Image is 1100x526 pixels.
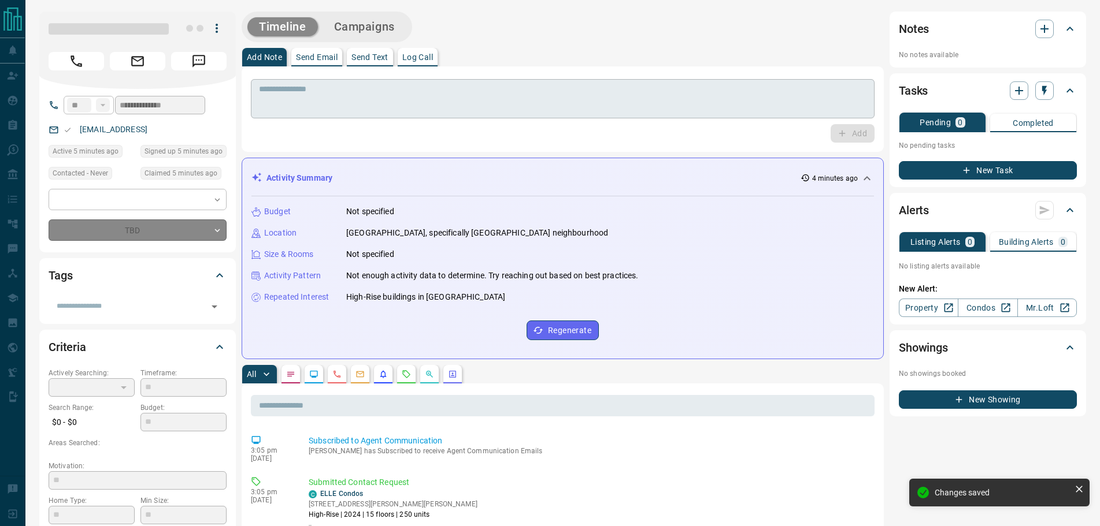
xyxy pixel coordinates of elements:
[309,490,317,498] div: condos.ca
[332,370,342,379] svg: Calls
[448,370,457,379] svg: Agent Actions
[309,370,318,379] svg: Lead Browsing Activity
[53,167,108,179] span: Contacted - Never
[425,370,434,379] svg: Opportunities
[251,496,291,504] p: [DATE]
[323,17,406,36] button: Campaigns
[958,118,962,126] p: 0
[812,173,858,184] p: 4 minutes ago
[64,126,72,134] svg: Email Valid
[251,446,291,454] p: 3:05 pm
[899,20,929,38] h2: Notes
[309,509,477,520] p: High-Rise | 2024 | 15 floors | 250 units
[251,167,874,189] div: Activity Summary4 minutes ago
[145,167,217,179] span: Claimed 5 minutes ago
[309,435,870,447] p: Subscribed to Agent Communication
[899,283,1077,295] p: New Alert:
[309,499,477,509] p: [STREET_ADDRESS][PERSON_NAME][PERSON_NAME]
[140,402,227,413] p: Budget:
[309,447,870,455] p: [PERSON_NAME] has Subscribed to receive Agent Communication Emails
[49,219,227,241] div: TBD
[49,338,86,356] h2: Criteria
[49,495,135,506] p: Home Type:
[251,488,291,496] p: 3:05 pm
[140,145,227,161] div: Wed Aug 13 2025
[899,196,1077,224] div: Alerts
[999,238,1054,246] p: Building Alerts
[899,50,1077,60] p: No notes available
[899,299,958,317] a: Property
[899,334,1077,361] div: Showings
[527,320,599,340] button: Regenerate
[346,291,505,303] p: High-Rise buildings in [GEOGRAPHIC_DATA]
[49,145,135,161] div: Wed Aug 13 2025
[140,167,227,183] div: Wed Aug 13 2025
[247,370,256,378] p: All
[1013,119,1054,127] p: Completed
[899,368,1077,379] p: No showings booked
[346,248,394,260] p: Not specified
[110,52,165,70] span: Email
[402,53,433,61] p: Log Call
[49,461,227,471] p: Motivation:
[899,137,1077,154] p: No pending tasks
[910,238,961,246] p: Listing Alerts
[296,53,338,61] p: Send Email
[286,370,295,379] svg: Notes
[80,125,147,134] a: [EMAIL_ADDRESS]
[379,370,388,379] svg: Listing Alerts
[171,52,227,70] span: Message
[264,270,321,282] p: Activity Pattern
[935,488,1070,497] div: Changes saved
[899,338,948,357] h2: Showings
[49,402,135,413] p: Search Range:
[899,81,928,100] h2: Tasks
[49,438,227,448] p: Areas Searched:
[899,15,1077,43] div: Notes
[264,291,329,303] p: Repeated Interest
[1017,299,1077,317] a: Mr.Loft
[49,413,135,432] p: $0 - $0
[49,52,104,70] span: Call
[247,53,282,61] p: Add Note
[402,370,411,379] svg: Requests
[346,227,608,239] p: [GEOGRAPHIC_DATA], specifically [GEOGRAPHIC_DATA] neighbourhood
[264,206,291,218] p: Budget
[899,77,1077,105] div: Tasks
[958,299,1017,317] a: Condos
[264,227,297,239] p: Location
[355,370,365,379] svg: Emails
[320,490,363,498] a: ELLE Condos
[1061,238,1065,246] p: 0
[920,118,951,126] p: Pending
[264,248,314,260] p: Size & Rooms
[206,299,223,315] button: Open
[140,495,227,506] p: Min Size:
[145,146,223,157] span: Signed up 5 minutes ago
[49,266,72,285] h2: Tags
[968,238,972,246] p: 0
[251,454,291,462] p: [DATE]
[49,333,227,361] div: Criteria
[899,390,1077,409] button: New Showing
[53,146,118,157] span: Active 5 minutes ago
[49,262,227,289] div: Tags
[346,270,639,282] p: Not enough activity data to determine. Try reaching out based on best practices.
[899,161,1077,180] button: New Task
[899,261,1077,271] p: No listing alerts available
[247,17,318,36] button: Timeline
[49,368,135,378] p: Actively Searching:
[140,368,227,378] p: Timeframe:
[351,53,388,61] p: Send Text
[309,476,870,488] p: Submitted Contact Request
[346,206,394,218] p: Not specified
[266,172,332,184] p: Activity Summary
[899,201,929,219] h2: Alerts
